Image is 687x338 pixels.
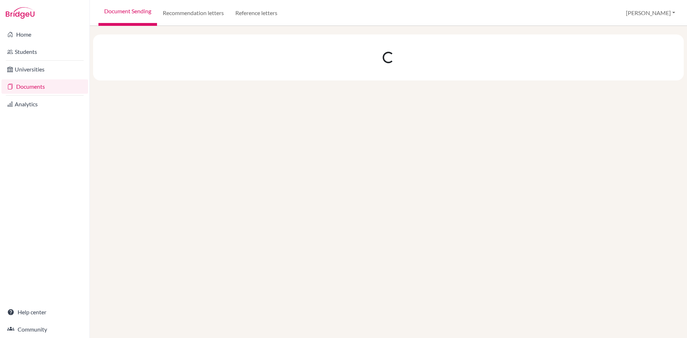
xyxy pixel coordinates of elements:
[1,322,88,337] a: Community
[6,7,34,19] img: Bridge-U
[1,79,88,94] a: Documents
[1,62,88,77] a: Universities
[1,97,88,111] a: Analytics
[1,27,88,42] a: Home
[623,6,678,20] button: [PERSON_NAME]
[1,45,88,59] a: Students
[1,305,88,319] a: Help center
